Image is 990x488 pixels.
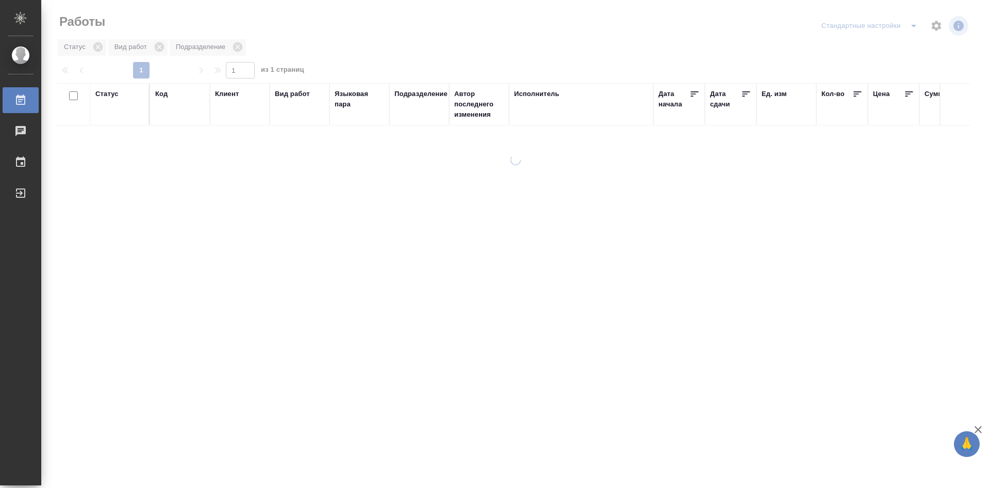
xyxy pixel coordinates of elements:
[514,89,559,99] div: Исполнитель
[710,89,741,109] div: Дата сдачи
[958,433,976,455] span: 🙏
[873,89,890,99] div: Цена
[335,89,384,109] div: Языковая пара
[454,89,504,120] div: Автор последнего изменения
[215,89,239,99] div: Клиент
[821,89,845,99] div: Кол-во
[925,89,947,99] div: Сумма
[275,89,310,99] div: Вид работ
[155,89,168,99] div: Код
[762,89,787,99] div: Ед. изм
[658,89,689,109] div: Дата начала
[954,431,980,457] button: 🙏
[95,89,119,99] div: Статус
[394,89,448,99] div: Подразделение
